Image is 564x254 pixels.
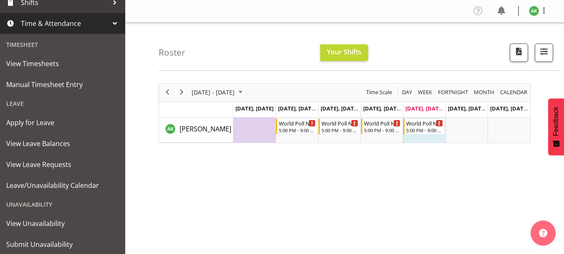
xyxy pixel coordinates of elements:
span: View Leave Balances [6,137,119,150]
span: View Unavailability [6,217,119,230]
button: Filter Shifts [535,44,553,62]
a: Apply for Leave [2,112,123,133]
button: Download a PDF of the roster according to the set date range. [510,44,528,62]
span: Your Shifts [327,47,362,56]
a: Leave/Unavailability Calendar [2,175,123,196]
div: next period [175,84,189,101]
div: World Poll NZ Weekdays [279,119,316,127]
a: View Leave Balances [2,133,123,154]
a: Manual Timesheet Entry [2,74,123,95]
span: Week [417,87,433,97]
div: Unavailability [2,196,123,213]
span: Apply for Leave [6,116,119,129]
span: [DATE], [DATE] [278,105,316,112]
div: World Poll NZ Weekdays [406,119,443,127]
span: Day [401,87,413,97]
span: Submit Unavailability [6,238,119,251]
span: Time & Attendance [21,17,109,30]
a: [PERSON_NAME] [180,124,231,134]
div: World Poll NZ Weekdays [321,119,358,127]
a: View Timesheets [2,53,123,74]
button: Month [499,87,529,97]
div: Timesheet [2,36,123,53]
span: [DATE], [DATE] [405,105,443,112]
span: Leave/Unavailability Calendar [6,179,119,192]
div: 5:00 PM - 9:00 PM [406,127,443,133]
div: 5:00 PM - 9:00 PM [279,127,316,133]
span: [DATE], [DATE] [235,105,273,112]
span: [DATE], [DATE] [363,105,401,112]
span: Manual Timesheet Entry [6,78,119,91]
button: Timeline Day [401,87,414,97]
button: Your Shifts [320,44,368,61]
span: Fortnight [437,87,469,97]
button: Feedback - Show survey [548,98,564,155]
div: Amit Kumar"s event - World Poll NZ Weekdays Begin From Tuesday, September 23, 2025 at 5:00:00 PM ... [276,118,318,134]
button: Timeline Week [417,87,434,97]
td: Amit Kumar resource [159,118,233,143]
button: September 2025 [190,87,246,97]
div: 5:00 PM - 9:00 PM [321,127,358,133]
span: [DATE], [DATE] [448,105,486,112]
div: previous period [160,84,175,101]
button: Time Scale [365,87,394,97]
span: Time Scale [365,87,393,97]
div: 5:00 PM - 9:00 PM [364,127,401,133]
div: Leave [2,95,123,112]
div: World Poll NZ Weekdays [364,119,401,127]
span: [DATE], [DATE] [490,105,528,112]
button: Next [176,87,187,97]
button: Previous [162,87,173,97]
button: Timeline Month [473,87,496,97]
span: View Leave Requests [6,158,119,171]
div: September 22 - 28, 2025 [189,84,248,101]
span: [DATE] - [DATE] [191,87,235,97]
span: calendar [499,87,528,97]
span: Feedback [552,107,560,136]
div: Amit Kumar"s event - World Poll NZ Weekdays Begin From Wednesday, September 24, 2025 at 5:00:00 P... [319,118,360,134]
span: View Timesheets [6,57,119,70]
h4: Roster [159,48,185,57]
div: Amit Kumar"s event - World Poll NZ Weekdays Begin From Thursday, September 25, 2025 at 5:00:00 PM... [361,118,403,134]
div: Amit Kumar"s event - World Poll NZ Weekdays Begin From Friday, September 26, 2025 at 5:00:00 PM G... [403,118,445,134]
a: View Leave Requests [2,154,123,175]
button: Fortnight [437,87,470,97]
a: View Unavailability [2,213,123,234]
img: amit-kumar11606.jpg [529,6,539,16]
span: [DATE], [DATE] [321,105,359,112]
span: [PERSON_NAME] [180,124,231,133]
span: Month [473,87,495,97]
table: Timeline Week of September 26, 2025 [233,118,530,143]
img: help-xxl-2.png [539,229,547,237]
div: Timeline Week of September 26, 2025 [159,83,531,143]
